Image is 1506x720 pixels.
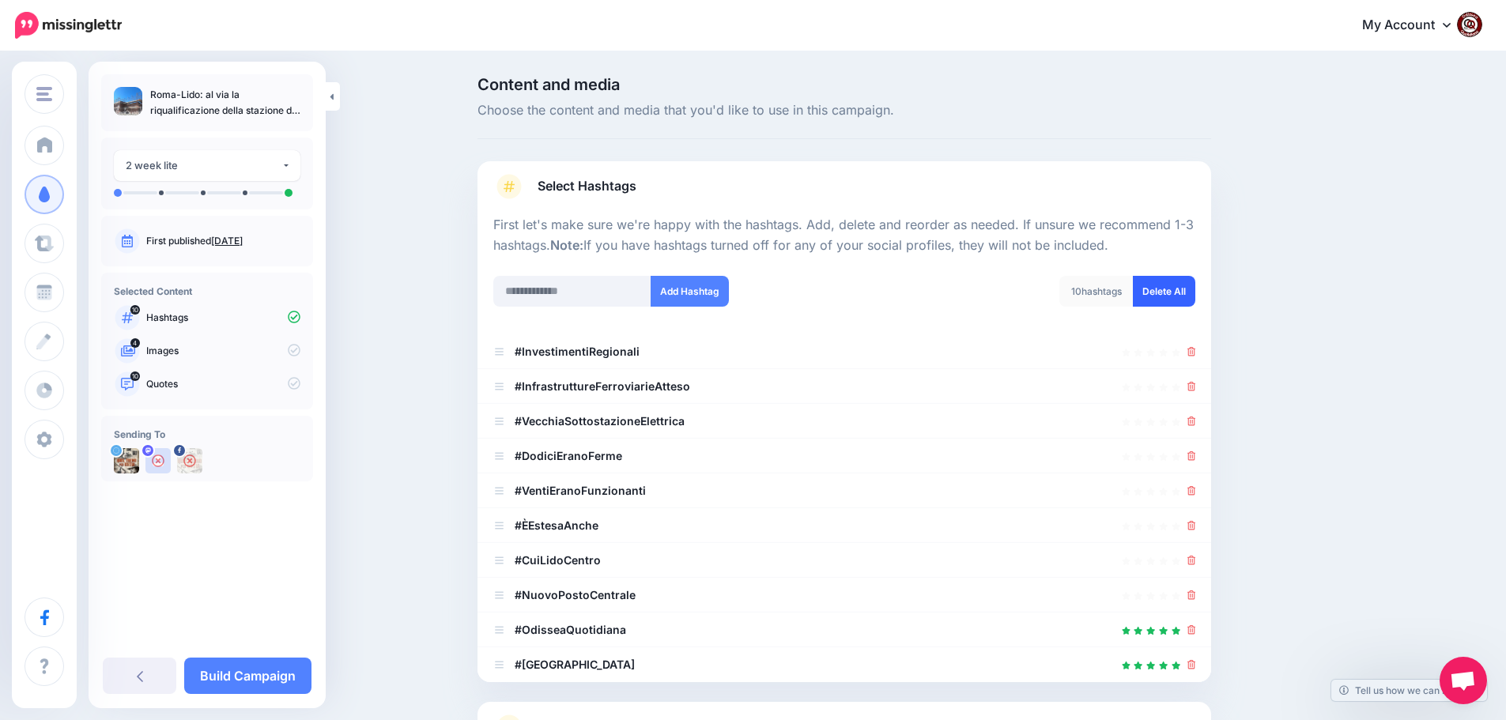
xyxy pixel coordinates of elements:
[15,12,122,39] img: Missinglettr
[515,658,635,671] b: #[GEOGRAPHIC_DATA]
[130,305,140,315] span: 10
[493,215,1195,256] p: First let's make sure we're happy with the hashtags. Add, delete and reorder as needed. If unsure...
[146,377,300,391] p: Quotes
[515,345,640,358] b: #InvestimentiRegionali
[1133,276,1195,307] a: Delete All
[146,234,300,248] p: First published
[36,87,52,101] img: menu.png
[515,379,690,393] b: #InfrastruttureFerroviarieAtteso
[477,100,1211,121] span: Choose the content and media that you'd like to use in this campaign.
[515,484,646,497] b: #VentiEranoFunzionanti
[114,428,300,440] h4: Sending To
[515,553,601,567] b: #CuiLidoCentro
[114,448,139,473] img: uTTNWBrh-84924.jpeg
[114,87,142,115] img: d797e91b7c0d1ae2f6f144c35fccc358_thumb.jpg
[538,175,636,197] span: Select Hashtags
[1331,680,1487,701] a: Tell us how we can improve
[493,174,1195,215] a: Select Hashtags
[150,87,300,119] p: Roma-Lido: al via la riqualificazione della stazione di [GEOGRAPHIC_DATA]
[1440,657,1487,704] div: Aprire la chat
[211,235,243,247] a: [DATE]
[550,237,583,253] b: Note:
[126,156,281,175] div: 2 week lite
[515,623,626,636] b: #OdisseaQuotidiana
[477,77,1211,92] span: Content and media
[1346,6,1482,45] a: My Account
[493,215,1195,682] div: Select Hashtags
[130,338,140,348] span: 4
[515,518,598,532] b: #ÈEstesaAnche
[515,414,685,428] b: #VecchiaSottostazioneElettrica
[146,311,300,325] p: Hashtags
[130,371,140,381] span: 10
[145,448,171,473] img: user_default_image.png
[114,285,300,297] h4: Selected Content
[515,449,622,462] b: #DodiciEranoFerme
[177,448,202,473] img: 463453305_2684324355074873_6393692129472495966_n-bsa154739.jpg
[114,150,300,181] button: 2 week lite
[1071,285,1081,297] span: 10
[651,276,729,307] button: Add Hashtag
[146,344,300,358] p: Images
[515,588,636,601] b: #NuovoPostoCentrale
[1059,276,1134,307] div: hashtags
